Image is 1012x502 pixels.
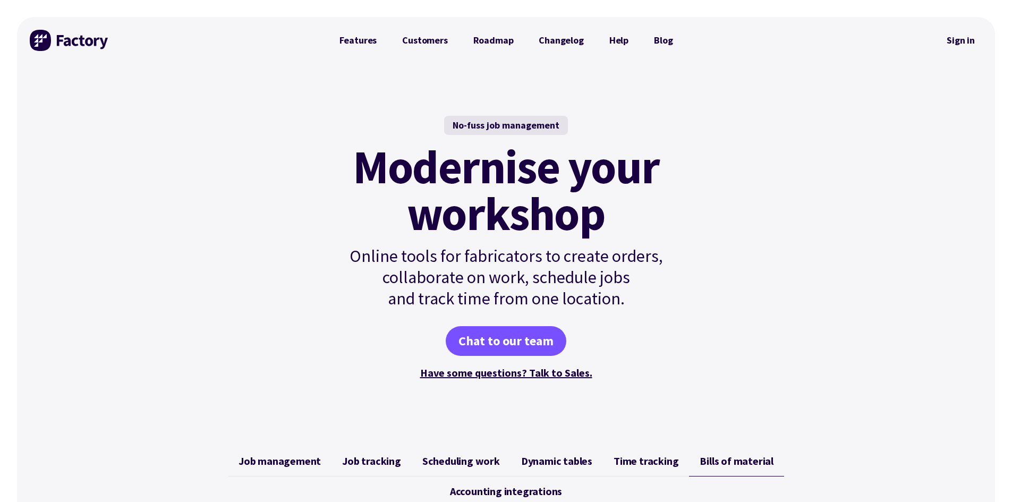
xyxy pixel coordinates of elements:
[939,28,982,53] a: Sign in
[526,30,596,51] a: Changelog
[939,28,982,53] nav: Secondary Navigation
[835,387,1012,502] iframe: Chat Widget
[422,455,500,467] span: Scheduling work
[461,30,526,51] a: Roadmap
[353,143,659,237] mark: Modernise your workshop
[450,485,562,498] span: Accounting integrations
[342,455,401,467] span: Job tracking
[700,455,773,467] span: Bills of material
[641,30,685,51] a: Blog
[239,455,321,467] span: Job management
[614,455,678,467] span: Time tracking
[420,366,592,379] a: Have some questions? Talk to Sales.
[389,30,460,51] a: Customers
[327,30,686,51] nav: Primary Navigation
[30,30,109,51] img: Factory
[327,30,390,51] a: Features
[444,116,568,135] div: No-fuss job management
[446,326,566,356] a: Chat to our team
[327,245,686,309] p: Online tools for fabricators to create orders, collaborate on work, schedule jobs and track time ...
[521,455,592,467] span: Dynamic tables
[597,30,641,51] a: Help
